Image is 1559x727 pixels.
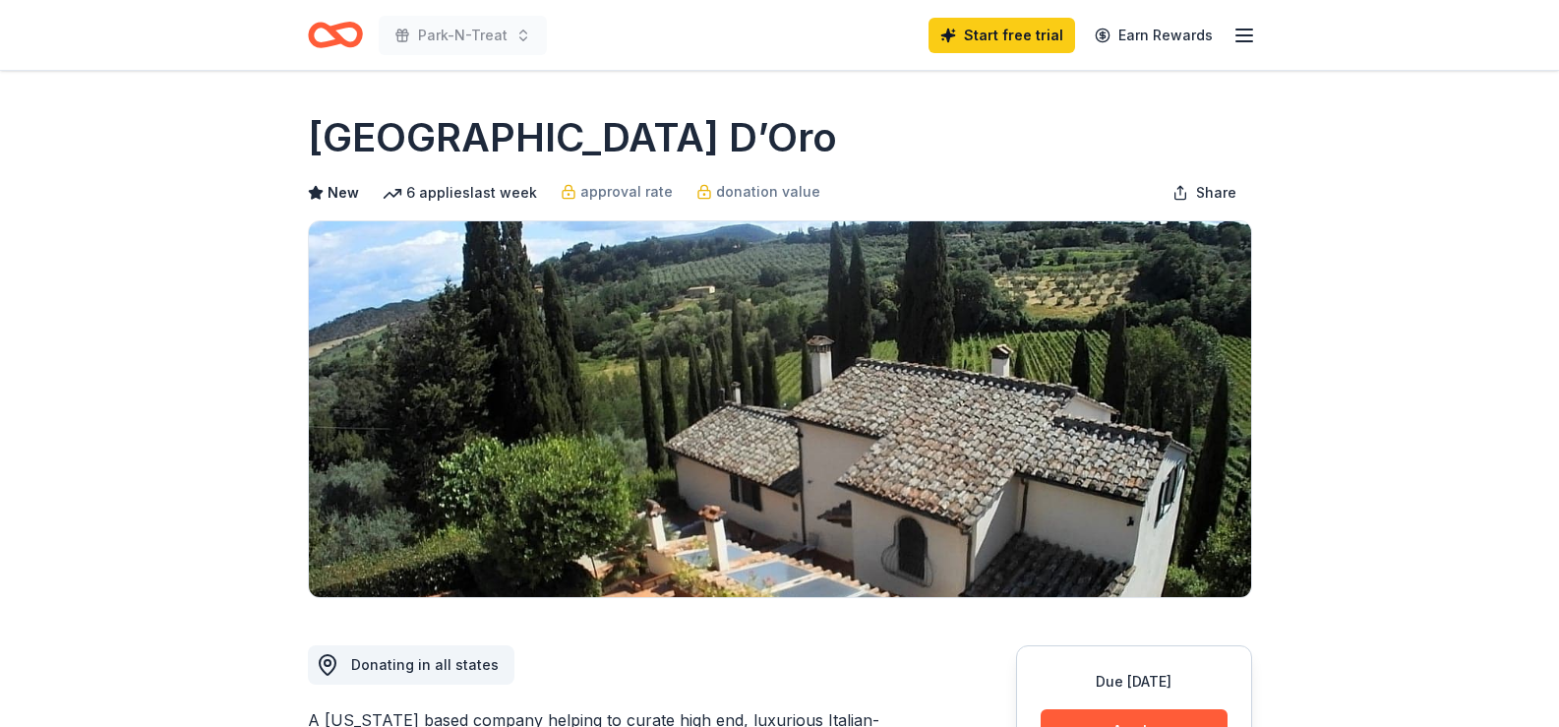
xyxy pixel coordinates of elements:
[716,180,820,204] span: donation value
[418,24,508,47] span: Park-N-Treat
[696,180,820,204] a: donation value
[379,16,547,55] button: Park-N-Treat
[1083,18,1225,53] a: Earn Rewards
[351,656,499,673] span: Donating in all states
[1157,173,1252,212] button: Share
[328,181,359,205] span: New
[1041,670,1228,694] div: Due [DATE]
[309,221,1251,597] img: Image for Villa Sogni D’Oro
[383,181,537,205] div: 6 applies last week
[308,110,837,165] h1: [GEOGRAPHIC_DATA] D’Oro
[1196,181,1236,205] span: Share
[580,180,673,204] span: approval rate
[561,180,673,204] a: approval rate
[308,12,363,58] a: Home
[929,18,1075,53] a: Start free trial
